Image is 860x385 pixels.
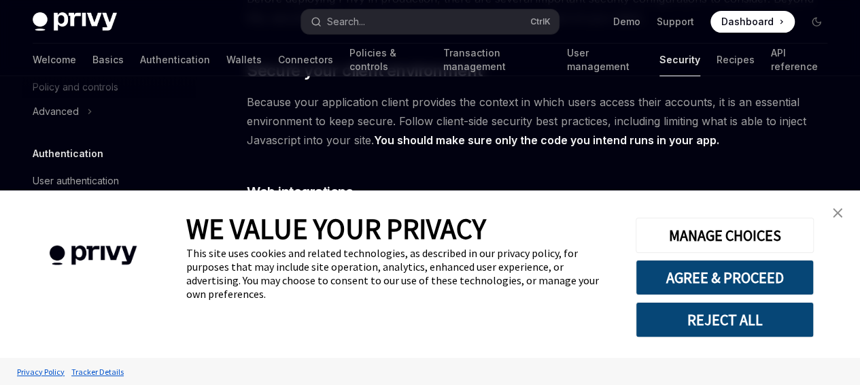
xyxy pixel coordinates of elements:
a: Security [659,44,700,76]
span: WE VALUE YOUR PRIVACY [186,211,486,246]
div: Advanced [33,103,79,120]
button: Toggle dark mode [806,11,827,33]
a: Dashboard [710,11,795,33]
a: API reference [771,44,827,76]
a: close banner [824,199,851,227]
img: dark logo [33,12,117,31]
div: This site uses cookies and related technologies, as described in our privacy policy, for purposes... [186,246,615,301]
button: AGREE & PROCEED [636,260,814,295]
h5: Authentication [33,146,103,162]
button: MANAGE CHOICES [636,218,814,253]
a: Tracker Details [68,360,127,384]
a: Welcome [33,44,76,76]
span: Because your application client provides the context in which users access their accounts, it is ... [247,93,836,150]
button: REJECT ALL [636,302,814,337]
a: User management [567,44,643,76]
div: Search... [327,14,365,30]
a: Connectors [278,44,333,76]
strong: You should make sure only the code you intend runs in your app. [374,133,719,147]
a: Privacy Policy [14,360,68,384]
a: Demo [613,15,640,29]
img: company logo [20,226,166,285]
span: Ctrl K [530,16,551,27]
a: Policies & controls [349,44,427,76]
div: User authentication [33,173,119,189]
button: Advanced [22,99,196,124]
a: Wallets [226,44,262,76]
a: Support [657,15,694,29]
span: Web integrations [247,182,353,201]
a: Authentication [140,44,210,76]
img: close banner [833,208,842,218]
button: Search...CtrlK [301,10,559,34]
a: Recipes [717,44,755,76]
a: Transaction management [443,44,551,76]
a: Basics [92,44,124,76]
a: User authentication [22,169,196,193]
span: Dashboard [721,15,774,29]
